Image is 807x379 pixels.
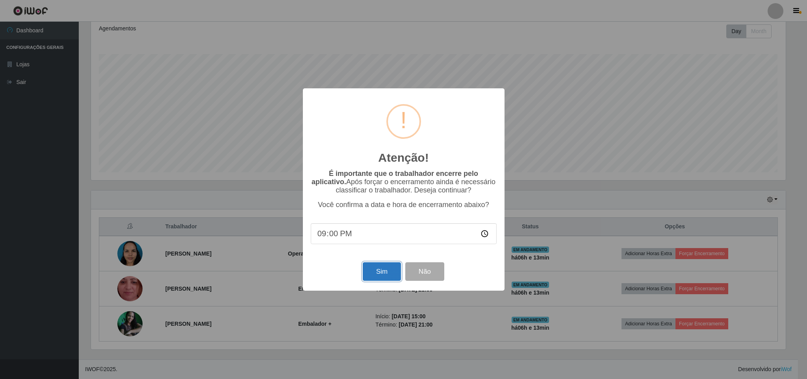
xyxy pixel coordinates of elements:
[311,201,497,209] p: Você confirma a data e hora de encerramento abaixo?
[363,262,401,281] button: Sim
[312,170,478,186] b: É importante que o trabalhador encerre pelo aplicativo.
[378,151,429,165] h2: Atenção!
[405,262,444,281] button: Não
[311,170,497,194] p: Após forçar o encerramento ainda é necessário classificar o trabalhador. Deseja continuar?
